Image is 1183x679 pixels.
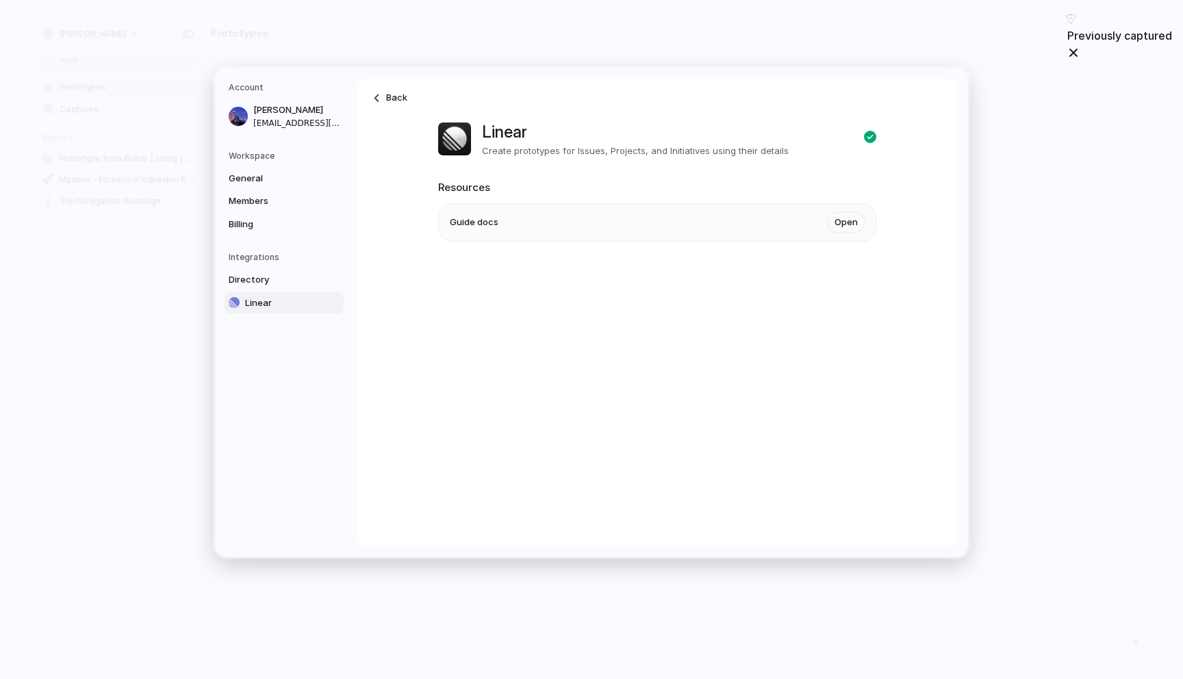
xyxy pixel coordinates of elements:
span: Guide docs [450,216,498,229]
h5: Integrations [229,251,344,264]
p: Create prototypes for Issues, Projects, and Initiatives using their details [482,144,789,158]
a: Directory [225,269,344,291]
span: Billing [229,217,316,231]
a: Billing [225,213,344,235]
span: Linear [245,296,333,309]
span: [PERSON_NAME] [253,103,341,117]
a: [PERSON_NAME][EMAIL_ADDRESS][DOMAIN_NAME] [225,99,344,133]
a: Back [366,87,414,109]
span: Members [229,194,316,208]
a: Open [828,212,865,233]
a: Linear [225,292,344,313]
h1: Linear [482,120,789,144]
a: General [225,167,344,189]
h5: Account [229,81,344,94]
h5: Workspace [229,149,344,162]
span: General [229,171,316,185]
span: [EMAIL_ADDRESS][DOMAIN_NAME] [253,116,341,129]
span: Back [386,91,407,105]
span: Directory [229,273,316,287]
a: Members [225,190,344,212]
h2: Resources [438,179,876,195]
